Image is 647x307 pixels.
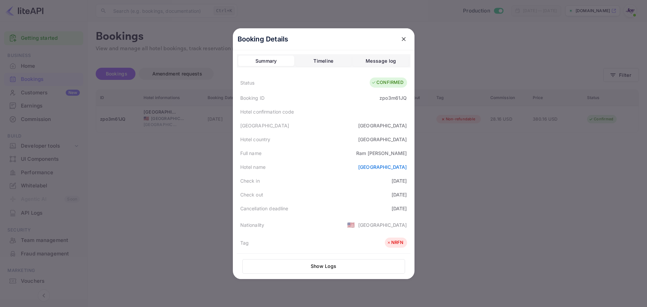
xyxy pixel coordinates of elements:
div: Full name [240,150,261,157]
div: Hotel country [240,136,271,143]
button: Timeline [296,56,351,66]
div: [GEOGRAPHIC_DATA] [358,122,407,129]
div: Tag [240,239,249,246]
div: [DATE] [392,177,407,184]
div: Check out [240,191,263,198]
div: Hotel name [240,163,266,171]
div: Cancellation deadline [240,205,288,212]
div: CONFIRMED [371,79,403,86]
div: Booking ID [240,94,265,101]
div: Ram [PERSON_NAME] [356,150,407,157]
div: [DATE] [392,205,407,212]
div: [GEOGRAPHIC_DATA] [240,122,289,129]
div: [GEOGRAPHIC_DATA] [358,136,407,143]
button: Summary [238,56,294,66]
div: Nationality [240,221,265,228]
div: Message log [366,57,396,65]
div: Summary [255,57,277,65]
div: zpo3m61JQ [379,94,407,101]
div: Check in [240,177,260,184]
button: Show Logs [242,259,405,274]
div: NRFN [387,239,404,246]
span: United States [347,219,355,231]
button: Message log [353,56,409,66]
div: Status [240,79,255,86]
div: [GEOGRAPHIC_DATA] [358,221,407,228]
div: Timeline [313,57,333,65]
a: [GEOGRAPHIC_DATA] [358,164,407,170]
div: Hotel confirmation code [240,108,294,115]
p: Booking Details [238,34,288,44]
button: close [398,33,410,45]
div: [DATE] [392,191,407,198]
